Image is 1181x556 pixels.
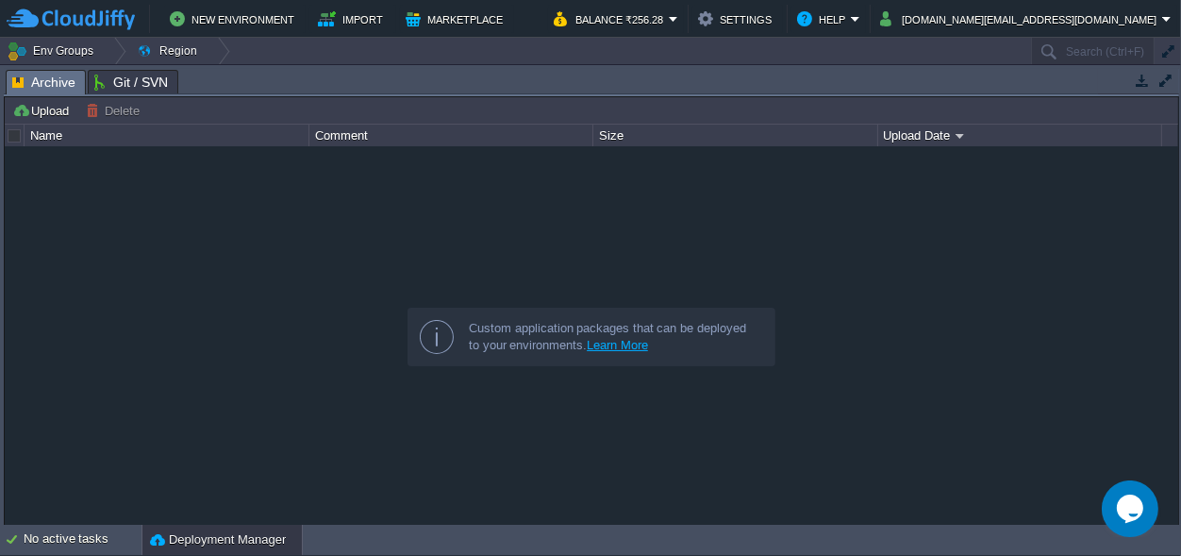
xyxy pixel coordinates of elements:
[7,38,100,64] button: Env Groups
[1102,480,1162,537] iframe: chat widget
[469,320,759,354] div: Custom application packages that can be deployed to your environments.
[797,8,851,30] button: Help
[554,8,669,30] button: Balance ₹256.28
[594,125,876,146] div: Size
[25,125,308,146] div: Name
[150,531,286,549] button: Deployment Manager
[170,8,300,30] button: New Environment
[698,8,777,30] button: Settings
[12,71,75,94] span: Archive
[310,125,592,146] div: Comment
[86,102,145,119] button: Delete
[12,102,75,119] button: Upload
[7,8,135,31] img: CloudJiffy
[24,525,141,555] div: No active tasks
[587,338,648,352] a: Learn More
[137,38,204,64] button: Region
[94,71,168,93] span: Git / SVN
[879,125,1161,146] div: Upload Date
[318,8,389,30] button: Import
[880,8,1162,30] button: [DOMAIN_NAME][EMAIL_ADDRESS][DOMAIN_NAME]
[406,8,508,30] button: Marketplace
